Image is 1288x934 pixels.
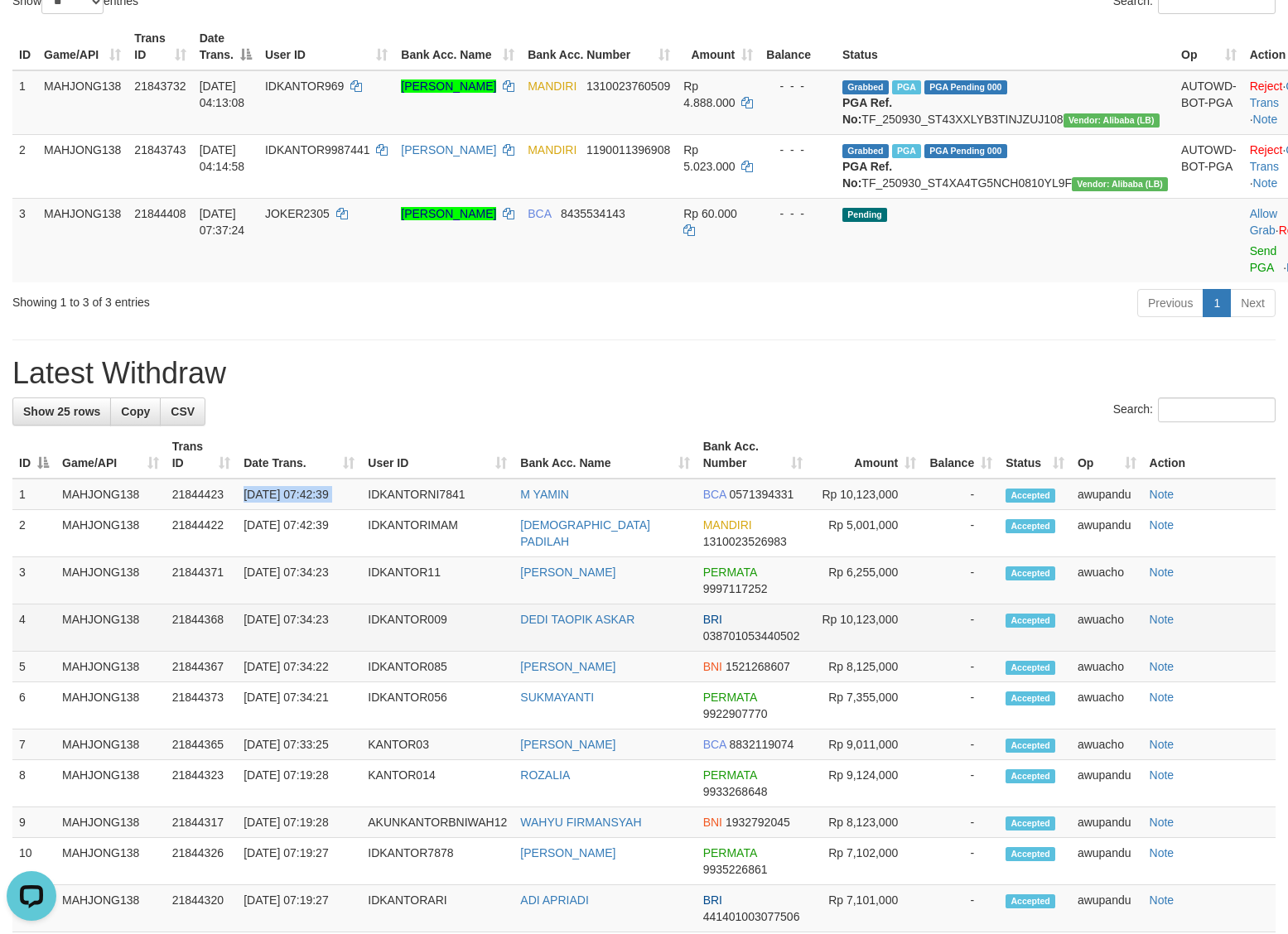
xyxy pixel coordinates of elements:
span: MANDIRI [528,143,576,156]
td: MAHJONG138 [55,510,166,557]
span: Copy 9935226861 to clipboard [703,863,768,876]
th: Game/API: activate to sort column ascending [55,431,166,479]
span: Accepted [1006,614,1055,628]
td: 3 [12,198,37,282]
th: Op: activate to sort column ascending [1175,23,1243,70]
th: Amount: activate to sort column ascending [677,23,760,70]
th: Action [1143,431,1276,479]
td: - [923,838,999,885]
td: - [923,807,999,838]
td: - [923,760,999,807]
span: Copy 0571394331 to clipboard [730,488,794,501]
th: Game/API: activate to sort column ascending [37,23,128,70]
td: MAHJONG138 [55,885,166,932]
td: 21844317 [166,807,238,838]
td: MAHJONG138 [55,838,166,885]
td: Rp 8,123,000 [809,807,923,838]
a: WAHYU FIRMANSYAH [520,816,641,829]
td: Rp 10,123,000 [809,479,923,510]
span: Copy 441401003077506 to clipboard [703,910,800,923]
a: Reject [1250,143,1283,156]
th: Date Trans.: activate to sort column descending [193,23,258,70]
span: Grabbed [842,144,889,158]
th: User ID: activate to sort column ascending [258,23,394,70]
span: BCA [703,738,726,751]
a: Note [1150,691,1175,704]
td: 3 [12,557,55,604]
th: User ID: activate to sort column ascending [361,431,514,479]
a: Next [1230,289,1276,317]
span: BNI [703,660,722,673]
td: Rp 8,125,000 [809,652,923,682]
span: Rp 5.023.000 [683,143,735,173]
div: Showing 1 to 3 of 3 entries [12,287,524,311]
td: [DATE] 07:34:23 [237,557,361,604]
td: TF_250930_ST43XXLYB3TINJZUJ108 [836,70,1175,135]
span: PERMATA [703,846,757,859]
td: 10 [12,838,55,885]
td: awupandu [1071,838,1143,885]
td: awupandu [1071,510,1143,557]
span: Accepted [1006,739,1055,753]
span: Copy 1310023760509 to clipboard [586,79,670,93]
td: MAHJONG138 [55,729,166,760]
a: DEDI TAOPIK ASKAR [520,613,634,626]
td: 21844367 [166,652,238,682]
a: Note [1150,846,1175,859]
td: awupandu [1071,479,1143,510]
td: MAHJONG138 [55,557,166,604]
a: [PERSON_NAME] [401,207,496,220]
span: Copy 1190011396908 to clipboard [586,143,670,156]
td: MAHJONG138 [37,198,128,282]
span: Copy 8832119074 to clipboard [730,738,794,751]
td: 21844323 [166,760,238,807]
a: Note [1150,768,1175,782]
td: - [923,652,999,682]
td: 21844423 [166,479,238,510]
th: Bank Acc. Number: activate to sort column ascending [521,23,677,70]
div: - - - [766,205,829,222]
span: Vendor URL: https://dashboard.q2checkout.com/secure [1072,177,1168,191]
button: Open LiveChat chat widget [7,7,56,56]
td: [DATE] 07:34:22 [237,652,361,682]
td: IDKANTOR009 [361,604,514,652]
span: Vendor URL: https://dashboard.q2checkout.com/secure [1064,113,1160,128]
span: Show 25 rows [23,405,100,418]
span: Marked by awuginta [892,80,921,94]
span: PERMATA [703,691,757,704]
td: Rp 7,101,000 [809,885,923,932]
td: [DATE] 07:42:39 [237,510,361,557]
td: - [923,557,999,604]
td: KANTOR03 [361,729,514,760]
span: [DATE] 04:14:58 [200,143,245,173]
span: Marked by awuginta [892,144,921,158]
a: Note [1253,176,1278,190]
div: - - - [766,78,829,94]
h1: Latest Withdraw [12,357,1276,390]
td: awupandu [1071,760,1143,807]
td: - [923,479,999,510]
td: - [923,885,999,932]
a: ROZALIA [520,768,570,782]
td: KANTOR014 [361,760,514,807]
span: [DATE] 07:37:24 [200,207,245,237]
td: Rp 9,011,000 [809,729,923,760]
span: Grabbed [842,80,889,94]
td: [DATE] 07:19:28 [237,807,361,838]
td: Rp 5,001,000 [809,510,923,557]
td: - [923,729,999,760]
td: [DATE] 07:34:21 [237,682,361,729]
td: [DATE] 07:42:39 [237,479,361,510]
a: Note [1150,893,1175,907]
span: Accepted [1006,847,1055,861]
td: - [923,510,999,557]
td: - [923,682,999,729]
td: IDKANTOR7878 [361,838,514,885]
td: awuacho [1071,682,1143,729]
td: 2 [12,134,37,198]
td: 6 [12,682,55,729]
td: IDKANTORNI7841 [361,479,514,510]
span: BNI [703,816,722,829]
span: Rp 60.000 [683,207,737,220]
a: Show 25 rows [12,397,111,426]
